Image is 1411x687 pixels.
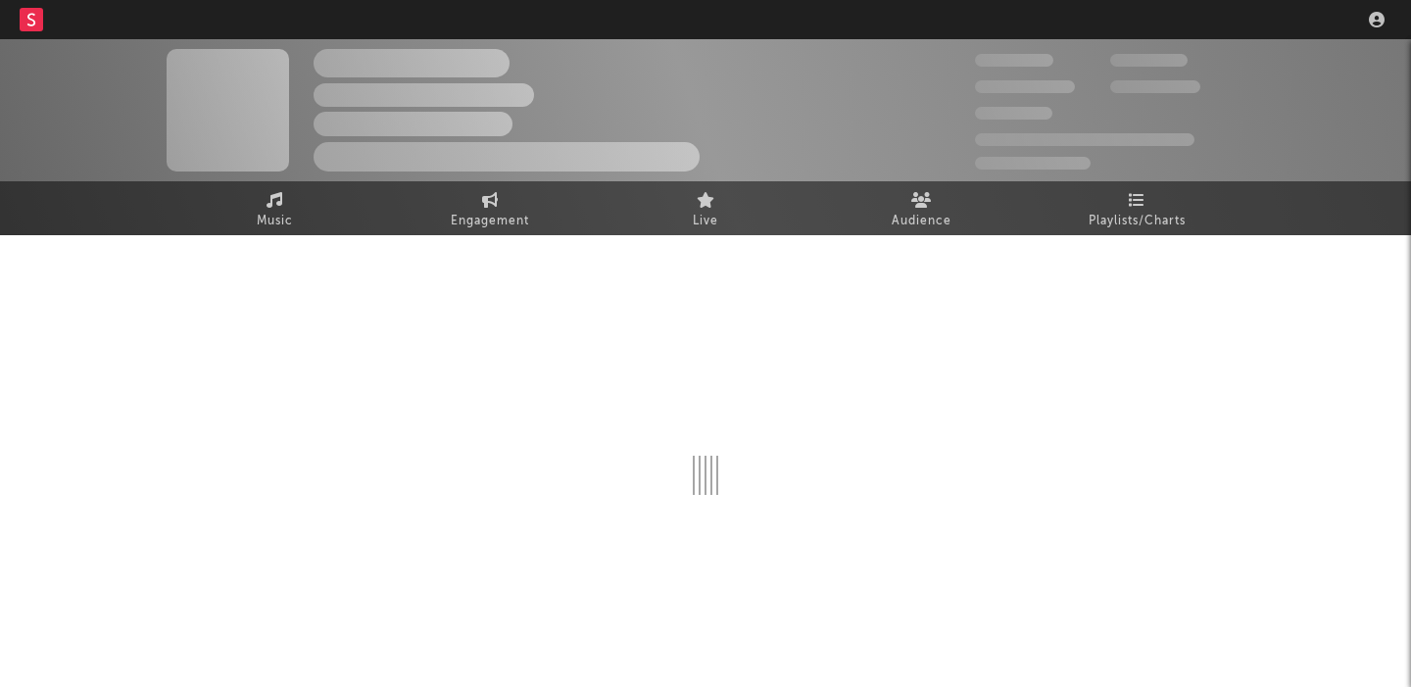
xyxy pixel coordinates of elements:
span: Live [693,210,718,233]
a: Audience [813,181,1029,235]
span: Engagement [451,210,529,233]
span: Jump Score: 85.0 [975,157,1091,170]
span: Playlists/Charts [1089,210,1186,233]
span: 100,000 [1110,54,1188,67]
a: Playlists/Charts [1029,181,1244,235]
span: 100,000 [975,107,1052,120]
a: Live [598,181,813,235]
span: Music [257,210,293,233]
a: Music [167,181,382,235]
span: 300,000 [975,54,1053,67]
span: 50,000,000 Monthly Listeners [975,133,1194,146]
span: 1,000,000 [1110,80,1200,93]
span: Audience [892,210,951,233]
span: 50,000,000 [975,80,1075,93]
a: Engagement [382,181,598,235]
